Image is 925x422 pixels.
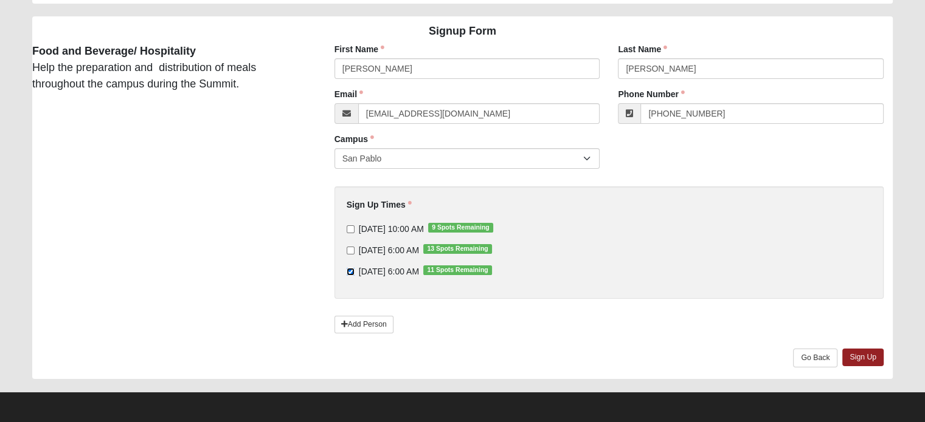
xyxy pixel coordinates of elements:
[32,45,196,57] strong: Food and Beverage/ Hospitality
[347,199,412,211] label: Sign Up Times
[423,265,492,275] span: 11 Spots Remaining
[32,25,893,38] h4: Signup Form
[618,43,667,55] label: Last Name
[347,247,355,254] input: [DATE] 6:00 AM13 Spots Remaining
[23,43,316,92] div: Help the preparation and distribution of meals throughout the campus during the Summit.
[334,316,393,333] a: Add Person
[347,268,355,276] input: [DATE] 6:00 AM11 Spots Remaining
[334,88,363,100] label: Email
[359,267,419,276] span: [DATE] 6:00 AM
[334,133,374,145] label: Campus
[347,225,355,233] input: [DATE] 10:00 AM9 Spots Remaining
[334,43,384,55] label: First Name
[793,349,837,367] a: Go Back
[359,224,424,234] span: [DATE] 10:00 AM
[423,244,492,254] span: 13 Spots Remaining
[842,349,884,366] a: Sign Up
[428,223,493,233] span: 9 Spots Remaining
[618,88,685,100] label: Phone Number
[359,245,419,255] span: [DATE] 6:00 AM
